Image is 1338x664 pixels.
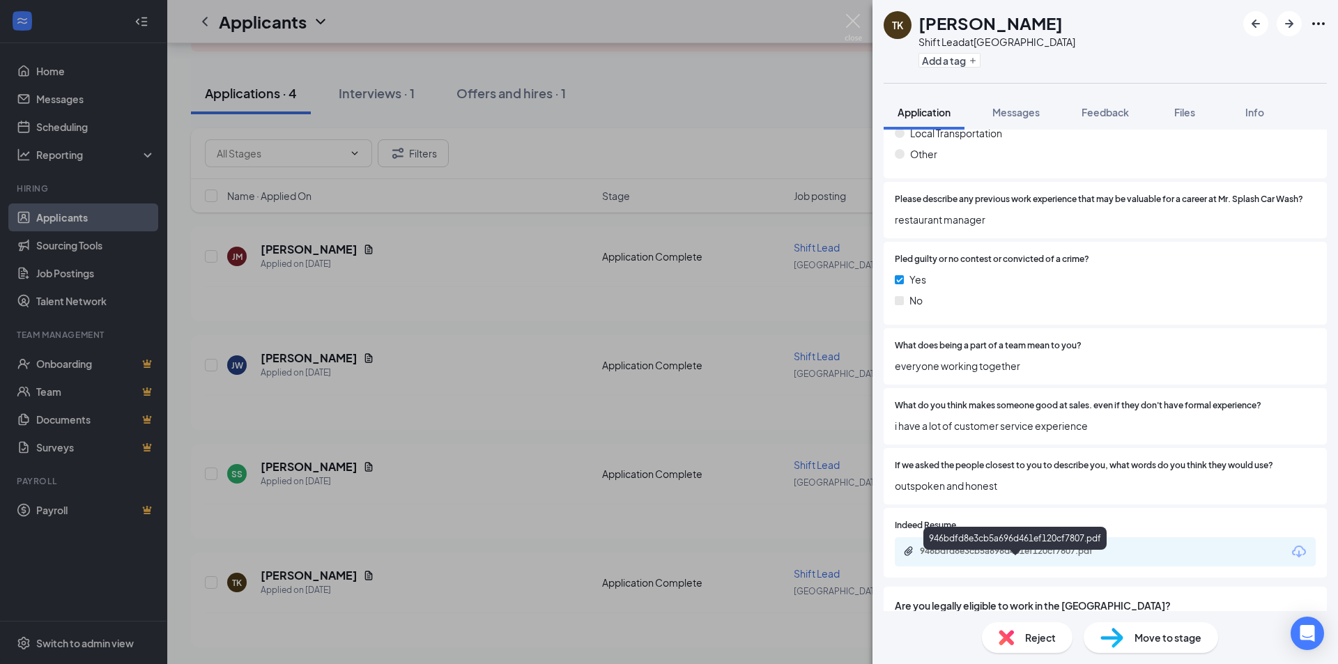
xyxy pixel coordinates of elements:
span: Pled guilty or no contest or convicted of a crime? [895,253,1089,266]
span: No [909,293,923,308]
svg: ArrowLeftNew [1247,15,1264,32]
svg: Ellipses [1310,15,1327,32]
svg: Plus [969,56,977,65]
svg: ArrowRight [1281,15,1298,32]
span: Move to stage [1135,630,1201,645]
span: restaurant manager [895,212,1316,227]
span: What do you think makes someone good at sales. even if they don't have formal experience? [895,399,1261,412]
span: Messages [992,106,1040,118]
button: ArrowLeftNew [1243,11,1268,36]
span: Please describe any previous work experience that may be valuable for a career at Mr. Splash Car ... [895,193,1303,206]
div: 946bdfd8e3cb5a696d461ef120cf7807.pdf [923,527,1107,550]
span: i have a lot of customer service experience [895,418,1316,433]
span: If we asked the people closest to you to describe you, what words do you think they would use? [895,459,1273,472]
span: Local Transportation [910,125,1002,141]
span: Indeed Resume [895,519,956,532]
svg: Paperclip [903,546,914,557]
span: Application [898,106,951,118]
div: TK [892,18,903,32]
span: outspoken and honest [895,478,1316,493]
span: everyone working together [895,358,1316,373]
a: Paperclip946bdfd8e3cb5a696d461ef120cf7807.pdf [903,546,1129,559]
span: Feedback [1082,106,1129,118]
div: Open Intercom Messenger [1291,617,1324,650]
button: ArrowRight [1277,11,1302,36]
span: Are you legally eligible to work in the [GEOGRAPHIC_DATA]? [895,598,1316,613]
div: Shift Lead at [GEOGRAPHIC_DATA] [918,35,1075,49]
span: Reject [1025,630,1056,645]
span: Files [1174,106,1195,118]
h1: [PERSON_NAME] [918,11,1063,35]
svg: Download [1291,543,1307,560]
span: Info [1245,106,1264,118]
span: Yes [909,272,926,287]
div: 946bdfd8e3cb5a696d461ef120cf7807.pdf [920,546,1115,557]
span: Other [910,146,937,162]
span: What does being a part of a team mean to you? [895,339,1082,353]
button: PlusAdd a tag [918,53,981,68]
